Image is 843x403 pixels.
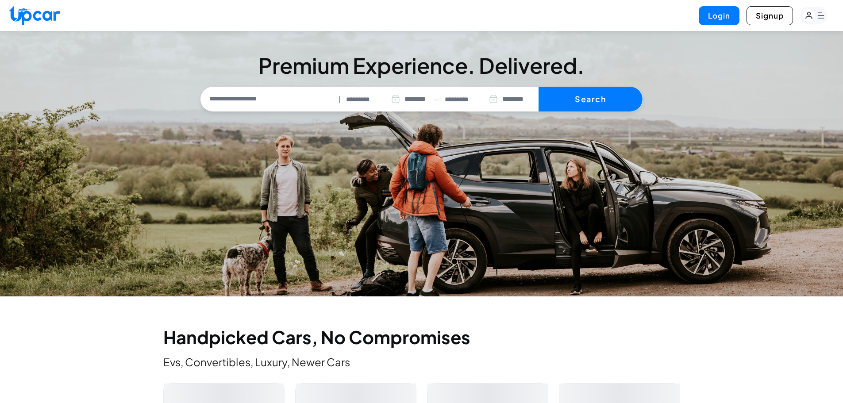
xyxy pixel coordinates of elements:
[163,328,680,346] h2: Handpicked Cars, No Compromises
[339,94,341,104] span: |
[9,6,60,25] img: Upcar Logo
[434,94,439,104] span: —
[699,6,739,25] button: Login
[539,87,643,111] button: Search
[200,55,643,76] h3: Premium Experience. Delivered.
[747,6,793,25] button: Signup
[163,355,680,369] p: Evs, Convertibles, Luxury, Newer Cars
